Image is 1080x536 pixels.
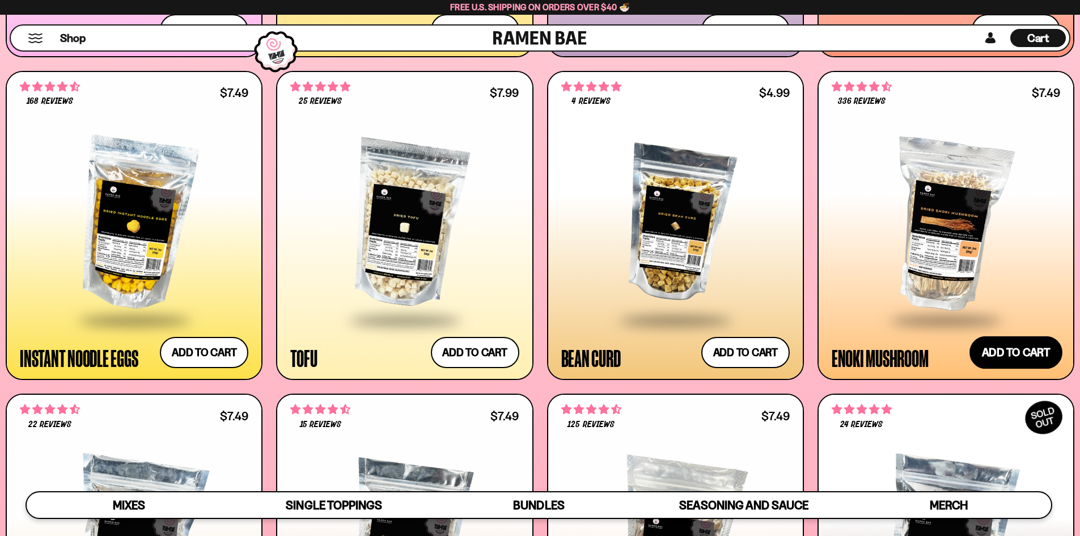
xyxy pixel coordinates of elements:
[27,492,231,518] a: Mixes
[840,420,883,429] span: 24 reviews
[547,71,804,381] a: 5.00 stars 4 reviews $4.99 Bean Curd Add to cart
[561,79,621,94] span: 5.00 stars
[276,71,533,381] a: 4.80 stars 25 reviews $7.99 Tofu Add to cart
[838,97,886,106] span: 336 reviews
[1019,395,1068,440] div: SOLD OUT
[513,498,564,512] span: Bundles
[160,337,248,368] button: Add to cart
[818,71,1074,381] a: 4.53 stars 336 reviews $7.49 Enoki Mushroom Add to cart
[28,420,71,429] span: 22 reviews
[220,87,248,98] div: $7.49
[930,498,968,512] span: Merch
[832,402,892,417] span: 4.83 stars
[6,71,262,381] a: 4.73 stars 168 reviews $7.49 Instant Noodle Eggs Add to cart
[490,87,519,98] div: $7.99
[679,498,808,512] span: Seasoning and Sauce
[431,337,519,368] button: Add to cart
[113,498,145,512] span: Mixes
[571,97,610,106] span: 4 reviews
[300,420,341,429] span: 15 reviews
[832,79,892,94] span: 4.53 stars
[641,492,846,518] a: Seasoning and Sauce
[846,492,1051,518] a: Merch
[28,33,43,43] button: Mobile Menu Trigger
[231,492,436,518] a: Single Toppings
[759,87,790,98] div: $4.99
[450,2,630,12] span: Free U.S. Shipping on Orders over $40 🍜
[20,348,138,368] div: Instant Noodle Eggs
[290,348,317,368] div: Tofu
[20,79,80,94] span: 4.73 stars
[561,348,621,368] div: Bean Curd
[60,31,86,46] span: Shop
[490,411,519,421] div: $7.49
[60,29,86,47] a: Shop
[567,420,614,429] span: 125 reviews
[286,498,382,512] span: Single Toppings
[437,492,641,518] a: Bundles
[220,411,248,421] div: $7.49
[761,411,790,421] div: $7.49
[1027,31,1049,45] span: Cart
[20,402,80,417] span: 4.50 stars
[1010,26,1066,50] div: Cart
[290,402,350,417] span: 4.53 stars
[701,337,790,368] button: Add to cart
[299,97,342,106] span: 25 reviews
[27,97,73,106] span: 168 reviews
[561,402,621,417] span: 4.68 stars
[1032,87,1060,98] div: $7.49
[969,336,1062,369] button: Add to cart
[832,348,929,368] div: Enoki Mushroom
[290,79,350,94] span: 4.80 stars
